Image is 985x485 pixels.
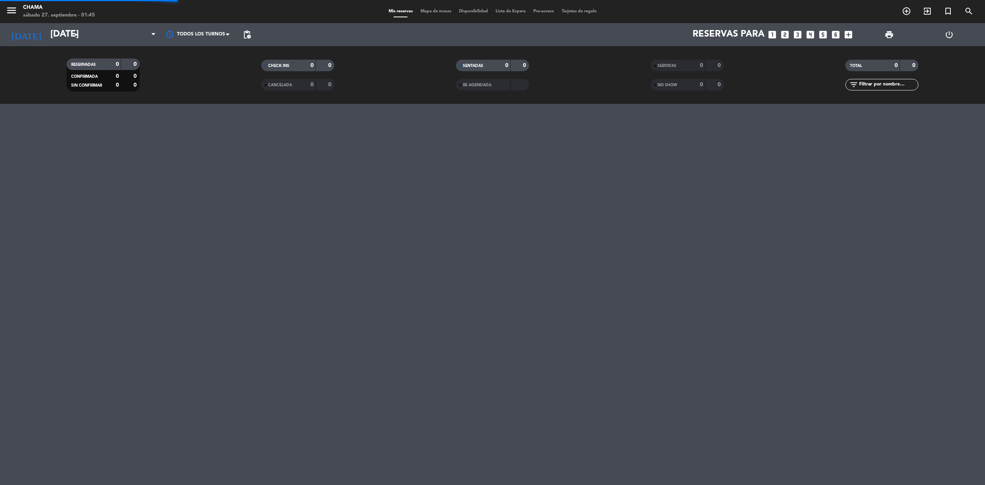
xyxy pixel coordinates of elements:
[923,7,932,16] i: exit_to_app
[311,63,314,68] strong: 0
[72,30,81,39] i: arrow_drop_down
[505,63,508,68] strong: 0
[718,82,722,87] strong: 0
[943,7,953,16] i: turned_in_not
[895,63,898,68] strong: 0
[919,23,979,46] div: LOG OUT
[793,30,803,40] i: looks_3
[529,9,558,13] span: Pre-acceso
[849,80,858,89] i: filter_list
[492,9,529,13] span: Lista de Espera
[242,30,252,39] span: pending_actions
[805,30,815,40] i: looks_4
[6,5,17,16] i: menu
[6,5,17,19] button: menu
[850,64,862,68] span: TOTAL
[134,62,138,67] strong: 0
[902,7,911,16] i: add_circle_outline
[780,30,790,40] i: looks_two
[818,30,828,40] i: looks_5
[718,63,722,68] strong: 0
[71,84,102,87] span: SIN CONFIRMAR
[268,83,292,87] span: CANCELADA
[858,80,918,89] input: Filtrar por nombre...
[767,30,777,40] i: looks_one
[116,74,119,79] strong: 0
[311,82,314,87] strong: 0
[945,30,954,39] i: power_settings_new
[455,9,492,13] span: Disponibilidad
[831,30,841,40] i: looks_6
[23,12,95,19] div: sábado 27. septiembre - 01:45
[843,30,853,40] i: add_box
[658,64,676,68] span: SERVIDAS
[268,64,289,68] span: CHECK INS
[558,9,601,13] span: Tarjetas de regalo
[116,82,119,88] strong: 0
[463,64,483,68] span: SENTADAS
[134,74,138,79] strong: 0
[71,63,96,67] span: RESERVADAS
[964,7,973,16] i: search
[71,75,98,79] span: CONFIRMADA
[23,4,95,12] div: CHAMA
[700,63,703,68] strong: 0
[885,30,894,39] span: print
[700,82,703,87] strong: 0
[328,63,333,68] strong: 0
[134,82,138,88] strong: 0
[328,82,333,87] strong: 0
[912,63,917,68] strong: 0
[417,9,455,13] span: Mapa de mesas
[385,9,417,13] span: Mis reservas
[693,29,765,40] span: Reservas para
[116,62,119,67] strong: 0
[463,83,491,87] span: RE AGENDADA
[523,63,528,68] strong: 0
[658,83,677,87] span: NO SHOW
[6,26,47,43] i: [DATE]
